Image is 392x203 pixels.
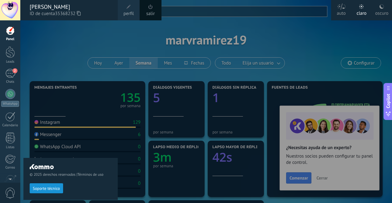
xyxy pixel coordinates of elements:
div: Calendario [1,123,19,128]
span: © 2025 derechos reservados | [30,172,112,177]
div: oscuro [375,4,388,20]
span: Soporte técnico [33,186,60,191]
span: 2 [12,68,17,73]
div: Correo [1,166,19,170]
div: WhatsApp [1,101,19,107]
a: Términos de uso [77,172,103,177]
div: claro [357,4,367,20]
div: [PERSON_NAME] [30,3,112,10]
div: Chats [1,80,19,84]
span: perfil [123,10,134,17]
div: Listas [1,145,19,149]
div: Panel [1,37,19,41]
a: salir [146,10,155,17]
div: Leads [1,60,19,64]
a: Soporte técnico [30,186,63,190]
button: Soporte técnico [30,183,63,193]
span: 35368232 [55,10,81,17]
div: auto [337,4,346,20]
span: ID de cuenta [30,10,112,17]
span: Copilot [385,94,391,108]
